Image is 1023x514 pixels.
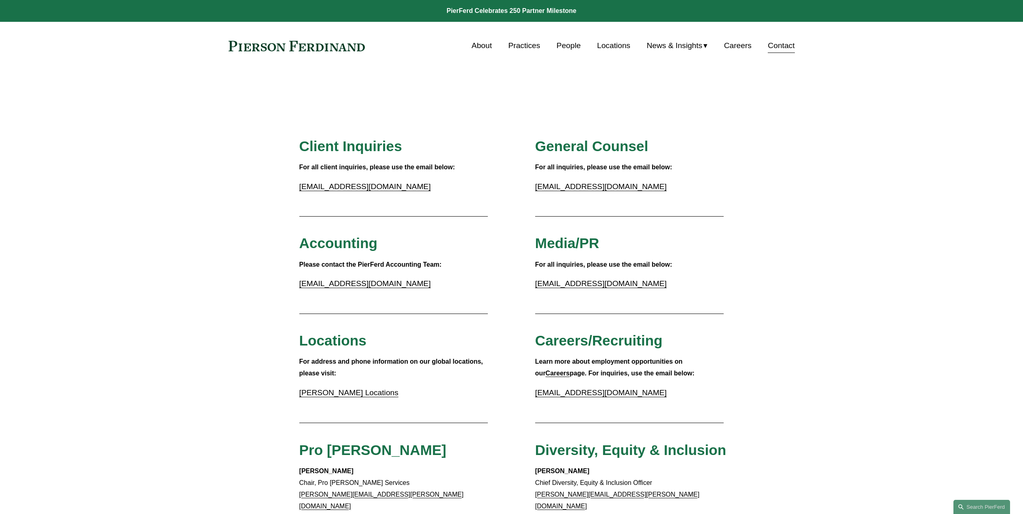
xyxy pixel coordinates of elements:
[535,182,667,191] a: [EMAIL_ADDRESS][DOMAIN_NAME]
[535,261,672,268] strong: For all inquiries, please use the email below:
[299,279,431,288] a: [EMAIL_ADDRESS][DOMAIN_NAME]
[647,38,708,53] a: folder dropdown
[299,164,455,171] strong: For all client inquiries, please use the email below:
[535,491,699,510] a: [PERSON_NAME][EMAIL_ADDRESS][PERSON_NAME][DOMAIN_NAME]
[768,38,794,53] a: Contact
[953,500,1010,514] a: Search this site
[557,38,581,53] a: People
[724,38,752,53] a: Careers
[299,468,354,474] strong: [PERSON_NAME]
[597,38,630,53] a: Locations
[535,164,672,171] strong: For all inquiries, please use the email below:
[570,370,695,377] strong: page. For inquiries, use the email below:
[299,235,378,251] span: Accounting
[299,358,485,377] strong: For address and phone information on our global locations, please visit:
[535,279,667,288] a: [EMAIL_ADDRESS][DOMAIN_NAME]
[299,138,402,154] span: Client Inquiries
[299,261,442,268] strong: Please contact the PierFerd Accounting Team:
[299,388,398,397] a: [PERSON_NAME] Locations
[299,333,366,348] span: Locations
[299,442,447,458] span: Pro [PERSON_NAME]
[508,38,540,53] a: Practices
[535,333,663,348] span: Careers/Recruiting
[535,235,599,251] span: Media/PR
[472,38,492,53] a: About
[535,442,726,458] span: Diversity, Equity & Inclusion
[535,388,667,397] a: [EMAIL_ADDRESS][DOMAIN_NAME]
[535,138,648,154] span: General Counsel
[535,358,684,377] strong: Learn more about employment opportunities on our
[299,182,431,191] a: [EMAIL_ADDRESS][DOMAIN_NAME]
[535,468,589,474] strong: [PERSON_NAME]
[299,491,464,510] a: [PERSON_NAME][EMAIL_ADDRESS][PERSON_NAME][DOMAIN_NAME]
[647,39,703,53] span: News & Insights
[546,370,570,377] a: Careers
